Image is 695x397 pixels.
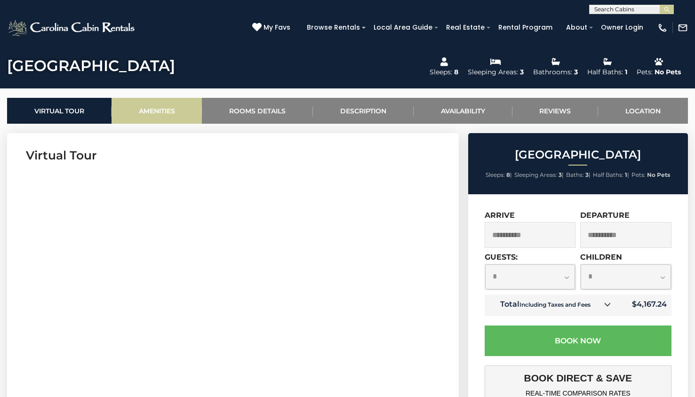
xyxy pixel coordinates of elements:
[486,169,512,181] li: |
[647,171,670,178] strong: No Pets
[485,294,619,316] td: Total
[485,253,518,262] label: Guests:
[580,253,622,262] label: Children
[519,301,591,308] small: Including Taxes and Fees
[369,20,437,35] a: Local Area Guide
[112,98,202,124] a: Amenities
[494,20,557,35] a: Rental Program
[657,23,668,33] img: phone-regular-white.png
[202,98,313,124] a: Rooms Details
[7,98,112,124] a: Virtual Tour
[26,147,440,164] h3: Virtual Tour
[561,20,592,35] a: About
[559,171,562,178] strong: 3
[598,98,688,124] a: Location
[580,211,630,220] label: Departure
[566,171,584,178] span: Baths:
[631,171,646,178] span: Pets:
[596,20,648,35] a: Owner Login
[492,389,664,397] h4: REAL-TIME COMPARISON RATES
[625,171,627,178] strong: 1
[514,169,564,181] li: |
[302,20,365,35] a: Browse Rentals
[313,98,414,124] a: Description
[486,171,505,178] span: Sleeps:
[593,171,623,178] span: Half Baths:
[264,23,290,32] span: My Favs
[678,23,688,33] img: mail-regular-white.png
[441,20,489,35] a: Real Estate
[7,18,137,37] img: White-1-2.png
[492,373,664,384] h3: BOOK DIRECT & SAVE
[585,171,589,178] strong: 3
[514,171,557,178] span: Sleeping Areas:
[506,171,510,178] strong: 8
[618,294,671,316] td: $4,167.24
[485,326,671,356] button: Book Now
[593,169,629,181] li: |
[512,98,599,124] a: Reviews
[471,149,686,161] h2: [GEOGRAPHIC_DATA]
[414,98,512,124] a: Availability
[566,169,591,181] li: |
[485,211,515,220] label: Arrive
[252,23,293,33] a: My Favs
